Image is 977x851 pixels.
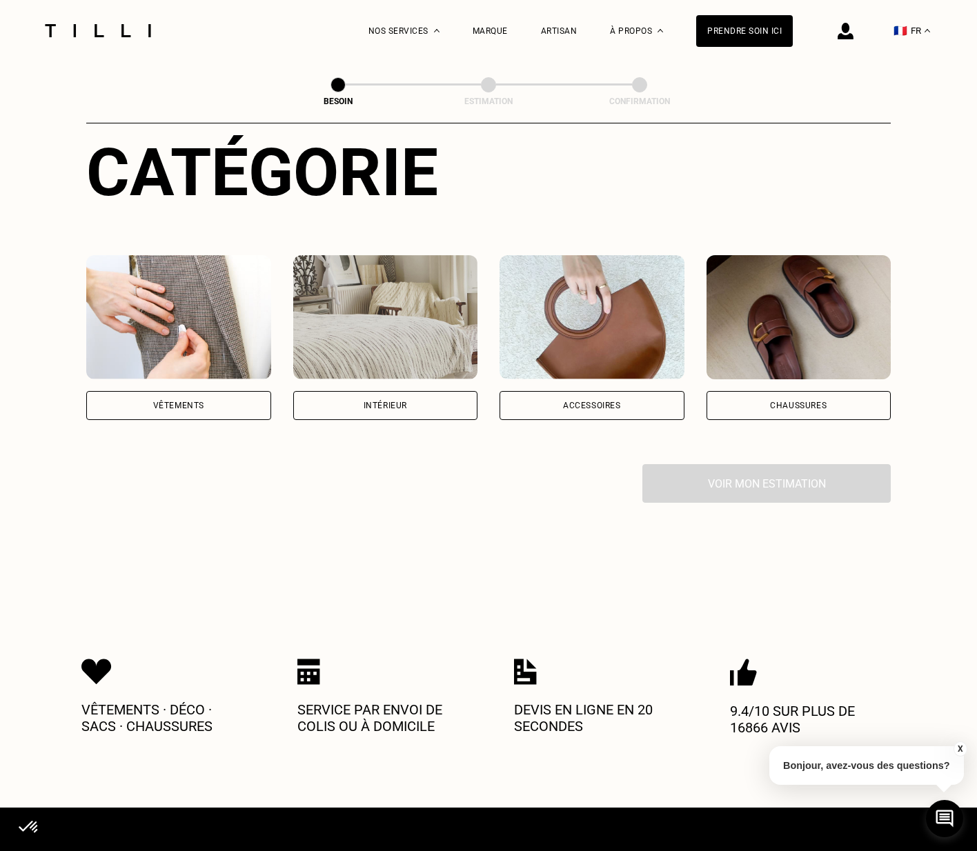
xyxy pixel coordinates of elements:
[86,134,891,211] div: Catégorie
[696,15,793,47] a: Prendre soin ici
[894,24,907,37] span: 🇫🇷
[925,29,930,32] img: menu déroulant
[707,255,891,379] img: Chaussures
[953,741,967,757] button: X
[269,97,407,106] div: Besoin
[81,701,247,734] p: Vêtements · Déco · Sacs · Chaussures
[297,659,320,685] img: Icon
[86,255,271,379] img: Vêtements
[514,701,680,734] p: Devis en ligne en 20 secondes
[658,29,663,32] img: Menu déroulant à propos
[541,26,578,36] a: Artisan
[563,401,621,410] div: Accessoires
[153,401,204,410] div: Vêtements
[500,255,684,379] img: Accessoires
[364,401,407,410] div: Intérieur
[81,659,112,685] img: Icon
[420,97,557,106] div: Estimation
[770,401,827,410] div: Chaussures
[297,701,463,734] p: Service par envoi de colis ou à domicile
[40,24,156,37] img: Logo du service de couturière Tilli
[434,29,440,32] img: Menu déroulant
[769,746,964,785] p: Bonjour, avez-vous des questions?
[293,255,478,379] img: Intérieur
[730,659,757,686] img: Icon
[730,703,896,736] p: 9.4/10 sur plus de 16866 avis
[838,23,853,39] img: icône connexion
[514,659,537,685] img: Icon
[571,97,709,106] div: Confirmation
[473,26,508,36] a: Marque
